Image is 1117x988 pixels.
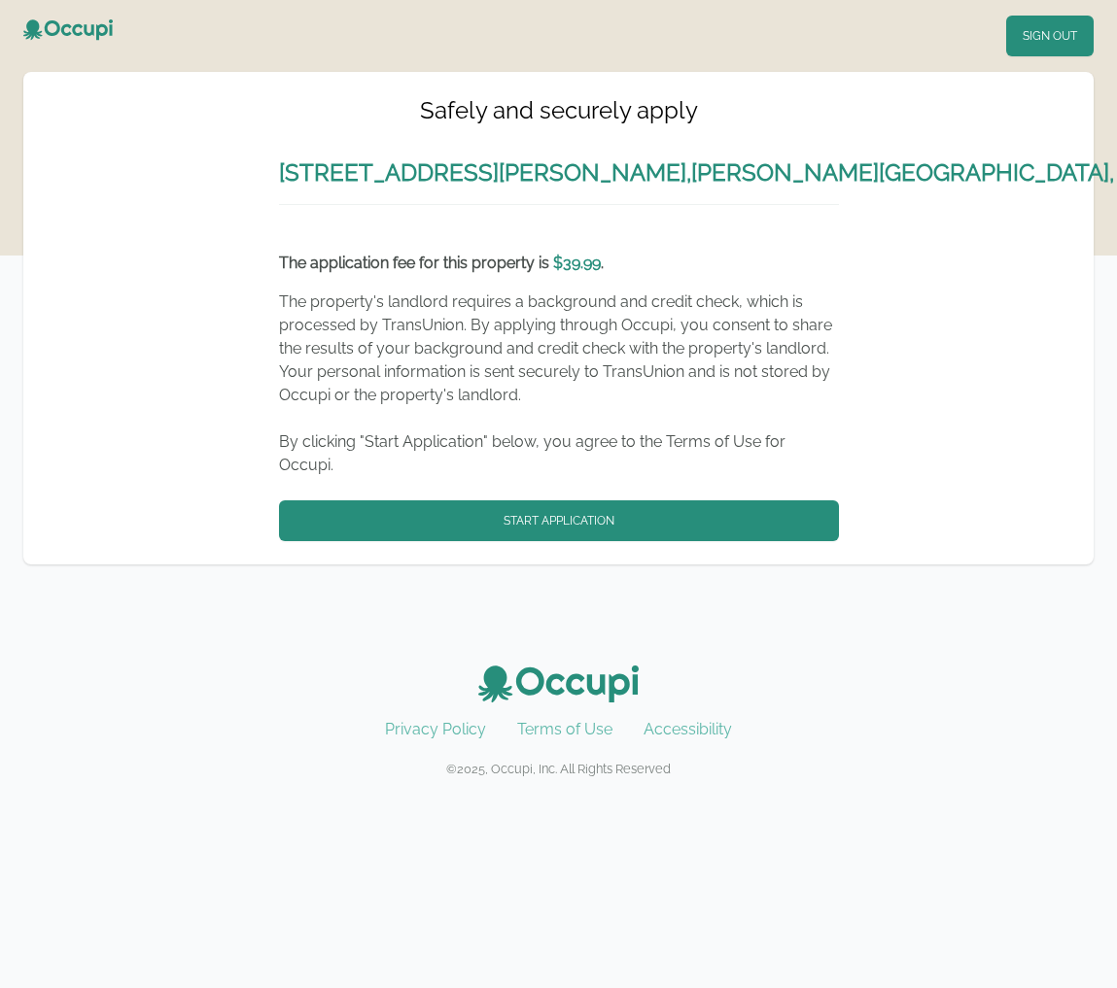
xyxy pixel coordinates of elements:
[279,95,839,126] h2: Safely and securely apply
[279,430,839,477] p: By clicking "Start Application" below, you agree to the Terms of Use for Occupi.
[385,720,486,738] a: Privacy Policy
[517,720,612,738] a: Terms of Use
[446,762,671,776] small: © 2025 , Occupi, Inc. All Rights Reserved
[279,500,839,541] button: Start Application
[644,720,732,738] a: Accessibility
[279,252,839,275] p: The application fee for this property is .
[553,254,601,272] span: $ 39.99
[279,290,839,407] p: The property's landlord requires a background and credit check, which is processed by TransUnion....
[1006,16,1094,56] button: Sign Out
